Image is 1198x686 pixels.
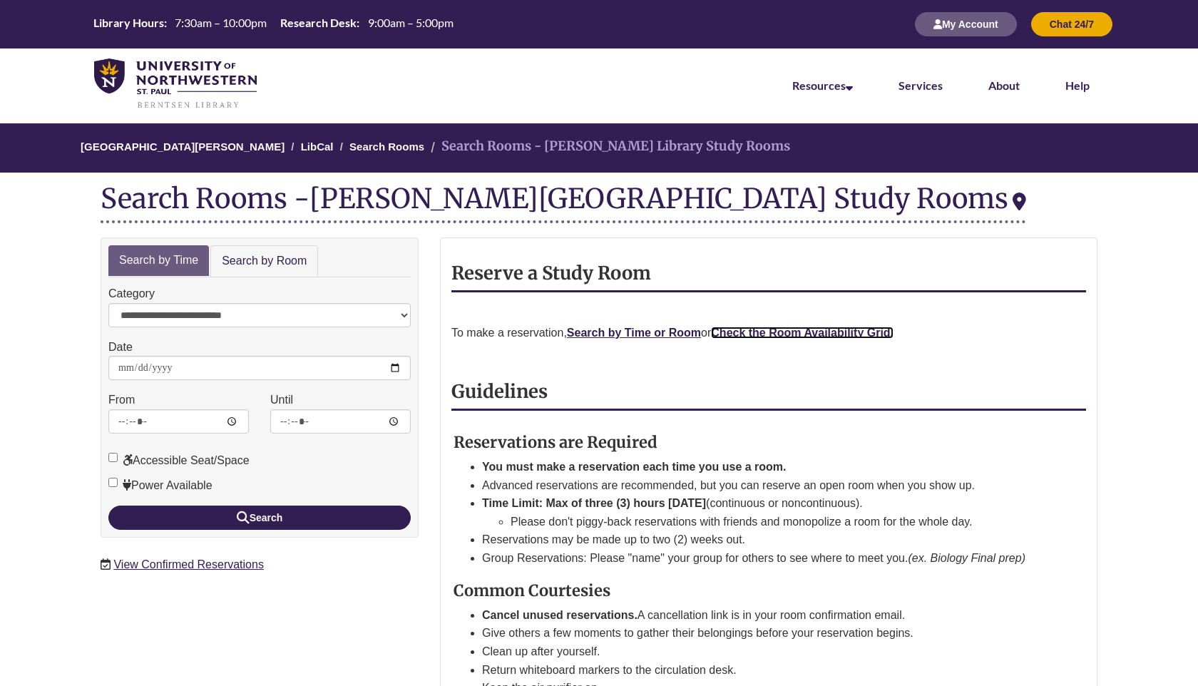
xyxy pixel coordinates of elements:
table: Hours Today [88,15,459,32]
label: Power Available [108,476,213,495]
a: [GEOGRAPHIC_DATA][PERSON_NAME] [81,140,285,153]
li: Reservations may be made up to two (2) weeks out. [482,531,1052,549]
img: UNWSP Library Logo [94,58,257,110]
a: Help [1065,78,1090,92]
div: [PERSON_NAME][GEOGRAPHIC_DATA] Study Rooms [309,181,1026,215]
a: Search by Time [108,245,209,276]
a: Resources [792,78,853,92]
span: 9:00am – 5:00pm [368,16,454,29]
em: (ex. Biology Final prep) [908,552,1025,564]
label: Category [108,285,155,303]
li: (continuous or noncontinuous). [482,494,1052,531]
button: Chat 24/7 [1031,12,1112,36]
li: Search Rooms - [PERSON_NAME] Library Study Rooms [427,136,790,157]
strong: Guidelines [451,380,548,403]
strong: You must make a reservation each time you use a room. [482,461,787,473]
label: From [108,391,135,409]
a: Chat 24/7 [1031,18,1112,30]
p: To make a reservation, or [451,324,1086,342]
a: Check the Room Availability Grid. [711,327,894,339]
label: Date [108,338,133,357]
a: View Confirmed Reservations [113,558,263,570]
th: Research Desk: [275,15,362,31]
a: Search Rooms [349,140,424,153]
div: Search Rooms - [101,183,1026,223]
button: Search [108,506,411,530]
th: Library Hours: [88,15,169,31]
label: Until [270,391,293,409]
strong: Time Limit: Max of three (3) hours [DATE] [482,497,706,509]
input: Accessible Seat/Space [108,453,118,462]
a: Services [898,78,943,92]
li: Give others a few moments to gather their belongings before your reservation begins. [482,624,1052,643]
a: My Account [915,18,1017,30]
a: LibCal [301,140,334,153]
strong: Cancel unused reservations. [482,609,638,621]
span: 7:30am – 10:00pm [175,16,267,29]
input: Power Available [108,478,118,487]
strong: Common Courtesies [454,580,610,600]
a: Hours Today [88,15,459,34]
strong: Reservations are Required [454,432,657,452]
li: Return whiteboard markers to the circulation desk. [482,661,1052,680]
strong: Reserve a Study Room [451,262,651,285]
a: About [988,78,1020,92]
li: Clean up after yourself. [482,643,1052,661]
li: Please don't piggy-back reservations with friends and monopolize a room for the whole day. [511,513,1052,531]
li: A cancellation link is in your room confirmation email. [482,606,1052,625]
a: Search by Time or Room [567,327,701,339]
nav: Breadcrumb [101,123,1097,173]
li: Group Reservations: Please "name" your group for others to see where to meet you. [482,549,1052,568]
li: Advanced reservations are recommended, but you can reserve an open room when you show up. [482,476,1052,495]
a: Search by Room [210,245,318,277]
label: Accessible Seat/Space [108,451,250,470]
button: My Account [915,12,1017,36]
